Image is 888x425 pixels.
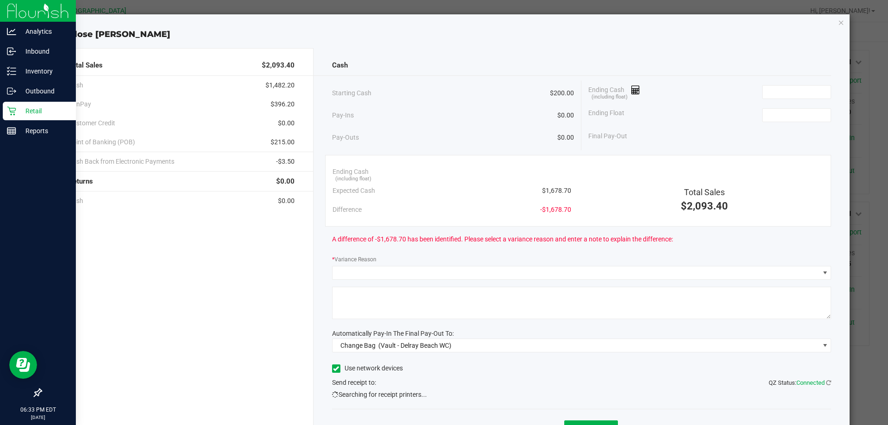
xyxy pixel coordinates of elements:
span: Customer Credit [68,118,115,128]
span: Pay-Ins [332,111,354,120]
span: $0.00 [557,111,574,120]
label: Use network devices [332,363,403,373]
span: Automatically Pay-In The Final Pay-Out To: [332,330,454,337]
span: A difference of -$1,678.70 has been identified. Please select a variance reason and enter a note ... [332,234,673,244]
span: Cash Back from Electronic Payments [68,157,174,166]
p: Inventory [16,66,72,77]
inline-svg: Retail [7,106,16,116]
span: $0.00 [278,196,295,206]
span: (Vault - Delray Beach WC) [378,342,451,349]
span: $0.00 [557,133,574,142]
span: Starting Cash [332,88,371,98]
span: Cash [332,60,348,71]
label: Variance Reason [332,255,376,264]
span: Ending Cash [333,167,369,177]
span: Final Pay-Out [588,131,627,141]
span: -$1,678.70 [540,205,571,215]
span: Expected Cash [333,186,375,196]
span: $215.00 [271,137,295,147]
span: Ending Float [588,108,624,122]
span: Change Bag [340,342,376,349]
span: (including float) [335,175,371,183]
span: $2,093.40 [681,200,728,212]
inline-svg: Outbound [7,86,16,96]
span: $0.00 [278,118,295,128]
inline-svg: Reports [7,126,16,136]
span: CanPay [68,99,91,109]
p: Outbound [16,86,72,97]
div: Returns [68,172,295,191]
span: $200.00 [550,88,574,98]
iframe: Resource center [9,351,37,379]
p: Analytics [16,26,72,37]
inline-svg: Inventory [7,67,16,76]
span: $396.20 [271,99,295,109]
span: Point of Banking (POB) [68,137,135,147]
span: $1,482.20 [265,80,295,90]
span: QZ Status: [769,379,831,386]
span: $0.00 [276,176,295,187]
span: Pay-Outs [332,133,359,142]
p: Retail [16,105,72,117]
span: -$3.50 [276,157,295,166]
p: Reports [16,125,72,136]
inline-svg: Analytics [7,27,16,36]
span: Searching for receipt printers... [332,390,427,400]
span: Total Sales [684,187,725,197]
div: Close [PERSON_NAME] [45,28,850,41]
span: $2,093.40 [262,60,295,71]
span: Send receipt to: [332,379,376,386]
p: [DATE] [4,414,72,421]
span: Total Sales [68,60,103,71]
p: Inbound [16,46,72,57]
span: Connected [796,379,825,386]
p: 06:33 PM EDT [4,406,72,414]
span: Ending Cash [588,85,640,99]
span: $1,678.70 [542,186,571,196]
span: Difference [333,205,362,215]
inline-svg: Inbound [7,47,16,56]
span: (including float) [592,93,628,101]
